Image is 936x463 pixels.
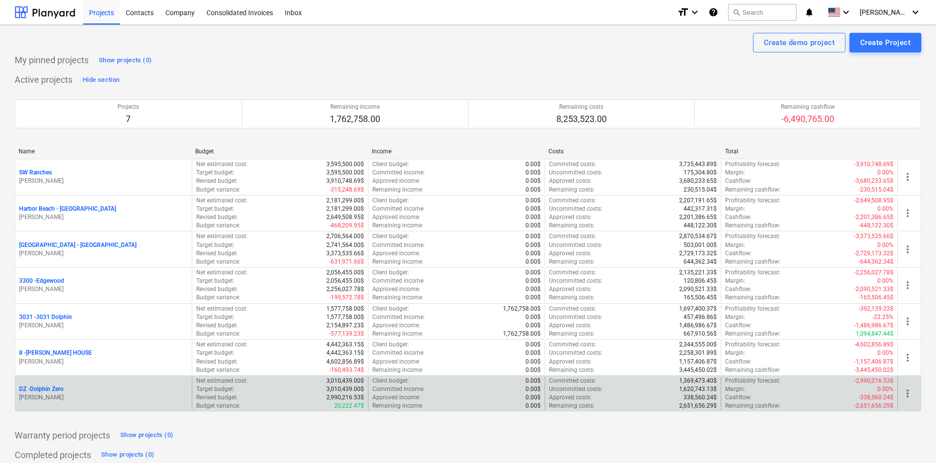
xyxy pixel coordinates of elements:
[326,177,364,185] p: 3,910,748.69$
[725,249,752,258] p: Cashflow :
[679,232,717,241] p: 2,870,534.67$
[372,232,409,241] p: Client budget :
[679,268,717,277] p: 2,135,221.33$
[872,313,893,321] p: -22.25%
[372,258,423,266] p: Remaining income :
[781,103,835,111] p: Remaining cashflow
[725,377,780,385] p: Profitability forecast :
[902,279,913,291] span: more_vert
[725,205,745,213] p: Margin :
[326,196,364,205] p: 2,181,299.00$
[329,293,364,302] p: -199,572.78$
[372,305,409,313] p: Client budget :
[859,258,893,266] p: -644,362.34$
[725,305,780,313] p: Profitability forecast :
[556,103,607,111] p: Remaining costs
[525,358,541,366] p: 0.00$
[725,241,745,249] p: Margin :
[525,249,541,258] p: 0.00$
[725,358,752,366] p: Cashflow :
[196,349,234,357] p: Target budget :
[902,244,913,255] span: more_vert
[525,221,541,230] p: 0.00$
[725,160,780,169] p: Profitability forecast :
[679,358,717,366] p: 1,157,406.87$
[549,305,596,313] p: Committed costs :
[549,249,592,258] p: Approved costs :
[99,55,152,66] div: Show projects (0)
[329,366,364,374] p: -160,493.74$
[525,293,541,302] p: 0.00$
[196,313,234,321] p: Target budget :
[15,54,89,66] p: My pinned projects
[854,341,893,349] p: -4,602,856.89$
[19,313,72,321] p: 3031 - 3031 Dolphin
[679,366,717,374] p: 3,445,450.02$
[677,6,689,18] i: format_size
[330,113,380,125] p: 1,762,758.00
[549,277,602,285] p: Uncommitted costs :
[372,393,420,402] p: Approved income :
[196,249,238,258] p: Revised budget :
[910,6,921,18] i: keyboard_arrow_down
[196,196,248,205] p: Net estimated cost :
[525,377,541,385] p: 0.00$
[372,321,420,330] p: Approved income :
[902,352,913,364] span: more_vert
[549,293,594,302] p: Remaining costs :
[525,366,541,374] p: 0.00$
[19,241,137,249] p: [GEOGRAPHIC_DATA] - [GEOGRAPHIC_DATA]
[326,241,364,249] p: 2,741,564.00$
[196,268,248,277] p: Net estimated cost :
[329,221,364,230] p: -468,209.95$
[196,213,238,221] p: Revised budget :
[725,277,745,285] p: Margin :
[684,393,717,402] p: 338,560.24$
[725,293,780,302] p: Remaining cashflow :
[372,402,423,410] p: Remaining income :
[684,258,717,266] p: 644,362.34$
[196,305,248,313] p: Net estimated cost :
[708,6,718,18] i: Knowledge base
[83,74,119,86] div: Hide section
[525,186,541,194] p: 0.00$
[781,113,835,125] p: -6,490,765.00
[689,6,701,18] i: keyboard_arrow_down
[195,148,364,155] div: Budget
[326,321,364,330] p: 2,154,897.23$
[372,293,423,302] p: Remaining income :
[725,177,752,185] p: Cashflow :
[725,393,752,402] p: Cashflow :
[372,196,409,205] p: Client budget :
[725,385,745,393] p: Margin :
[19,385,188,402] div: DZ -Dolphin Zero[PERSON_NAME]
[854,249,893,258] p: -2,729,173.32$
[725,321,752,330] p: Cashflow :
[372,249,420,258] p: Approved income :
[732,8,740,16] span: search
[684,277,717,285] p: 120,806.45$
[330,103,380,111] p: Remaining income
[196,285,238,293] p: Revised budget :
[860,8,909,16] span: [PERSON_NAME]
[326,205,364,213] p: 2,181,299.00$
[854,213,893,221] p: -2,201,386.65$
[725,169,745,177] p: Margin :
[372,241,425,249] p: Committed income :
[549,330,594,338] p: Remaining costs :
[679,160,717,169] p: 3,735,443.89$
[859,186,893,194] p: -230,515.04$
[196,293,240,302] p: Budget variance :
[326,160,364,169] p: 3,595,500.00$
[679,177,717,185] p: 3,680,233.65$
[684,169,717,177] p: 175,304.80$
[854,177,893,185] p: -3,680,233.65$
[549,177,592,185] p: Approved costs :
[372,377,409,385] p: Client budget :
[372,268,409,277] p: Client budget :
[372,330,423,338] p: Remaining income :
[804,6,814,18] i: notifications
[372,213,420,221] p: Approved income :
[326,285,364,293] p: 2,256,027.78$
[96,52,154,68] button: Show projects (0)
